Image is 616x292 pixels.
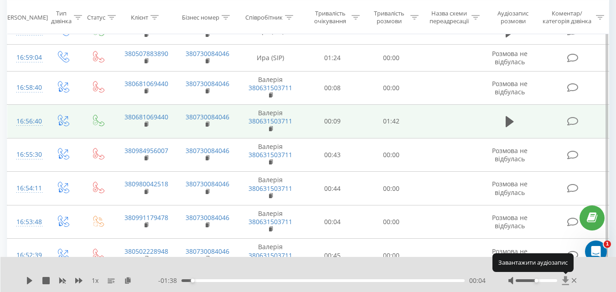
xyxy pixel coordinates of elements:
div: Тривалість розмови [370,10,408,25]
span: 00:04 [469,276,486,285]
div: 16:56:40 [16,113,36,130]
td: 01:42 [362,105,421,138]
div: 16:53:48 [16,213,36,231]
a: 380631503711 [248,150,292,159]
td: 00:44 [303,172,362,205]
span: Розмова не відбулась [492,79,528,96]
div: 16:59:04 [16,49,36,67]
div: Коментар/категорія дзвінка [540,10,594,25]
a: 380631503711 [248,117,292,125]
a: 380681069440 [124,79,168,88]
div: Назва схеми переадресації [429,10,469,25]
a: 380681069440 [124,113,168,121]
td: 00:04 [303,205,362,239]
a: 380730084046 [186,247,229,256]
td: Валерія [238,172,303,205]
td: Валерія [238,205,303,239]
div: Аудіозапис розмови [490,10,536,25]
div: Бізнес номер [182,13,219,21]
td: 01:24 [303,45,362,71]
a: 380991179478 [124,213,168,222]
span: - 01:38 [158,276,181,285]
td: 00:43 [303,138,362,172]
div: 16:55:30 [16,146,36,164]
td: Ира (SIP) [238,45,303,71]
div: Accessibility label [534,279,538,282]
div: Accessibility label [191,279,194,282]
td: 00:00 [362,205,421,239]
div: Клієнт [131,13,148,21]
span: Розмова не відбулась [492,213,528,230]
iframe: Intercom live chat [585,241,607,262]
span: Розмова не відбулась [492,49,528,66]
td: Валерія [238,239,303,272]
a: 380984956007 [124,146,168,155]
div: 16:52:39 [16,246,36,264]
td: 00:00 [362,45,421,71]
a: 380730084046 [186,49,229,58]
a: 380631503711 [248,251,292,260]
td: 00:08 [303,71,362,105]
td: 00:00 [362,172,421,205]
div: Тривалість очікування [311,10,349,25]
span: 1 [604,241,611,248]
div: Співробітник [245,13,283,21]
div: Завантажити аудіозапис [492,253,574,272]
a: 380980042518 [124,179,168,188]
a: 380502228948 [124,247,168,256]
td: 00:45 [303,239,362,272]
div: [PERSON_NAME] [2,13,48,21]
a: 380631503711 [248,217,292,226]
td: 00:00 [362,138,421,172]
a: 380730084046 [186,146,229,155]
div: Тип дзвінка [51,10,72,25]
a: 380730084046 [186,79,229,88]
div: 16:54:11 [16,179,36,197]
a: 380730084046 [186,213,229,222]
td: 00:00 [362,239,421,272]
a: 380730084046 [186,113,229,121]
a: 380730084046 [186,179,229,188]
a: 380631503711 [248,83,292,92]
span: Розмова не відбулась [492,146,528,163]
span: 1 x [92,276,98,285]
td: Валерія [238,138,303,172]
td: 00:00 [362,71,421,105]
a: 380631503711 [248,184,292,193]
span: Розмова не відбулась [492,247,528,264]
div: Статус [87,13,105,21]
a: 380507883890 [124,49,168,58]
td: 00:09 [303,105,362,138]
td: Валерія [238,105,303,138]
div: 16:58:40 [16,79,36,97]
span: Розмова не відбулась [492,179,528,196]
td: Валерія [238,71,303,105]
